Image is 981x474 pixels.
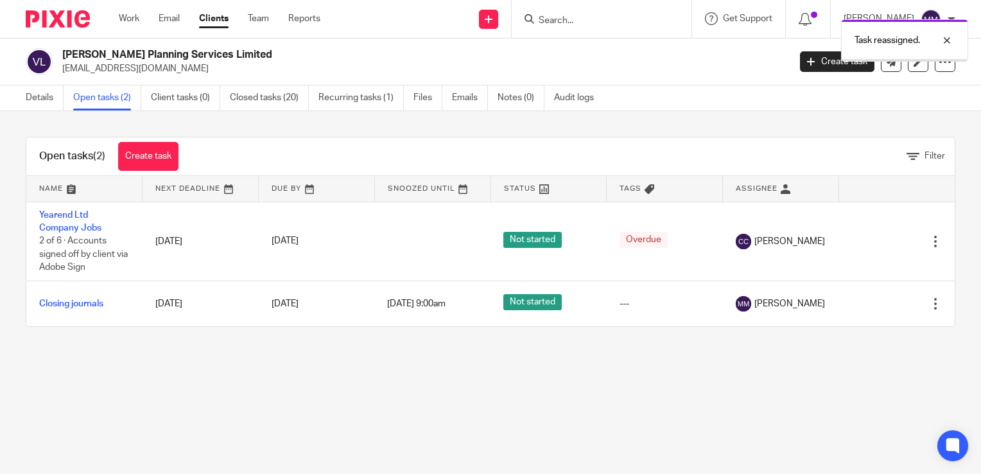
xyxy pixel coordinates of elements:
span: Overdue [620,232,668,248]
img: svg%3E [736,234,751,249]
a: Details [26,85,64,110]
td: [DATE] [143,281,259,326]
span: Not started [503,294,562,310]
a: Notes (0) [498,85,544,110]
span: [PERSON_NAME] [754,235,825,248]
a: Client tasks (0) [151,85,220,110]
p: Task reassigned. [855,34,920,47]
a: Closing journals [39,299,103,308]
a: Closed tasks (20) [230,85,309,110]
span: 2 of 6 · Accounts signed off by client via Adobe Sign [39,236,128,272]
a: Email [159,12,180,25]
span: Snoozed Until [388,185,455,192]
span: [PERSON_NAME] [754,297,825,310]
a: Create task [118,142,178,171]
a: Audit logs [554,85,603,110]
p: [EMAIL_ADDRESS][DOMAIN_NAME] [62,62,781,75]
a: Work [119,12,139,25]
span: Filter [925,152,945,161]
span: Tags [620,185,641,192]
a: Emails [452,85,488,110]
span: [DATE] [272,237,299,246]
span: Not started [503,232,562,248]
a: Open tasks (2) [73,85,141,110]
a: Yearend Ltd Company Jobs [39,211,101,233]
td: [DATE] [143,202,259,281]
a: Team [248,12,269,25]
a: Files [413,85,442,110]
a: Reports [288,12,320,25]
a: Create task [800,51,874,72]
span: Status [504,185,536,192]
img: Pixie [26,10,90,28]
div: --- [620,297,710,310]
a: Clients [199,12,229,25]
img: svg%3E [736,296,751,312]
h1: Open tasks [39,150,105,163]
img: svg%3E [921,9,941,30]
span: [DATE] 9:00am [387,299,446,308]
h2: [PERSON_NAME] Planning Services Limited [62,48,637,62]
span: (2) [93,151,105,161]
img: svg%3E [26,48,53,75]
span: [DATE] [272,299,299,308]
a: Recurring tasks (1) [318,85,404,110]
